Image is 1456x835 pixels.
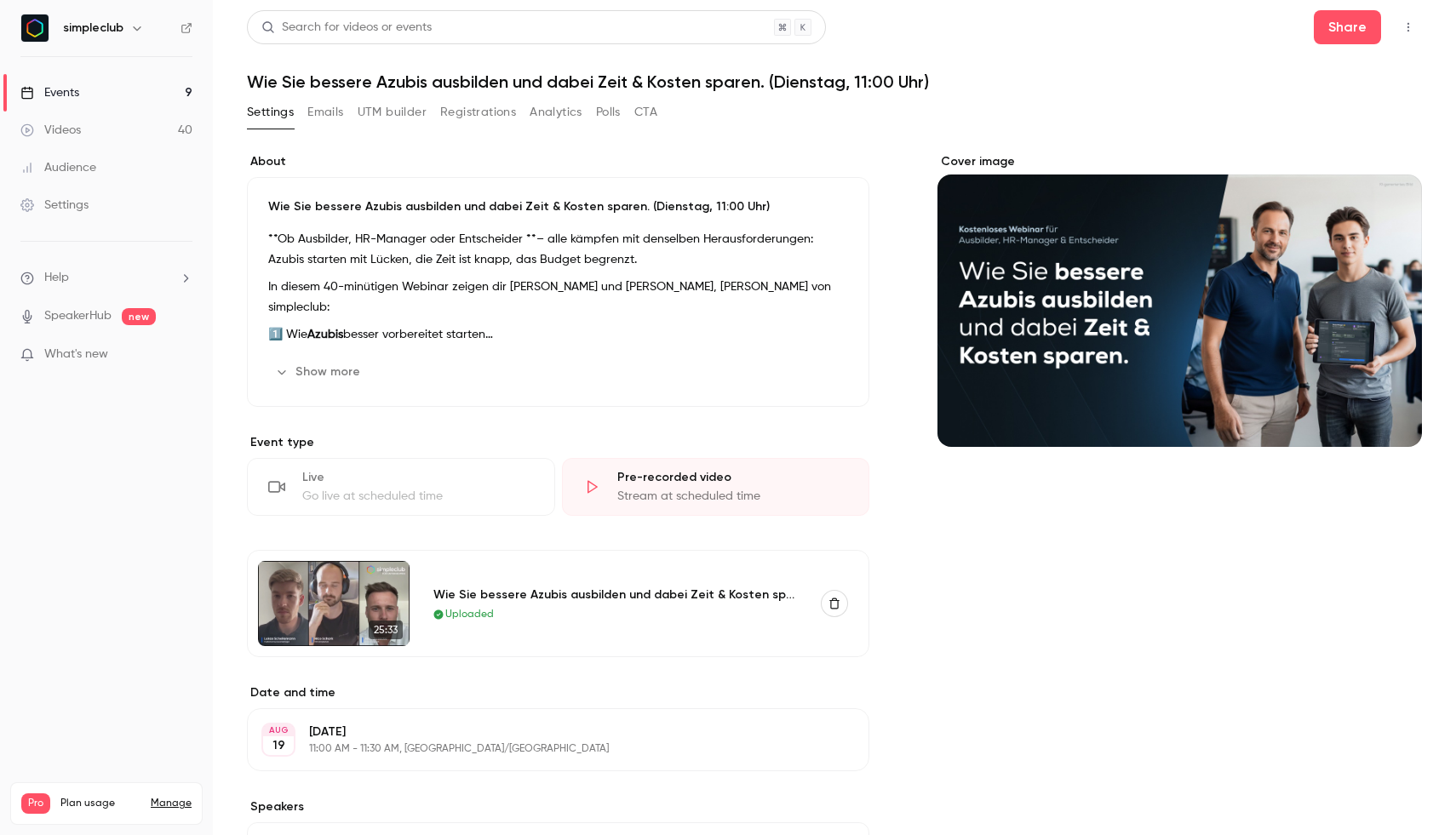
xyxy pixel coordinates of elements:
[247,434,869,451] p: Event type
[358,99,427,126] button: UTM builder
[937,153,1422,447] section: Cover image
[247,458,555,516] div: LiveGo live at scheduled time
[263,724,294,736] div: AUG
[20,197,89,214] div: Settings
[172,347,192,363] iframe: Noticeable Trigger
[21,793,50,814] span: Pro
[20,269,192,287] li: help-dropdown-opener
[268,229,848,270] p: **Ob Ausbilder, HR-Manager oder Entscheider **– alle kämpfen mit denselben Herausforderungen: Azu...
[268,324,848,345] p: 1️⃣ Wie besser vorbereitet starten
[20,84,79,101] div: Events
[261,19,432,37] div: Search for videos or events
[937,153,1422,170] label: Cover image
[44,346,108,363] span: What's new
[433,586,800,603] div: Wie Sie bessere Azubis ausbilden und dabei Zeit & Kosten sparen. (Dienstag, 11:00 Uhr)
[268,358,370,386] button: Show more
[20,122,81,139] div: Videos
[247,153,869,170] label: About
[21,14,49,42] img: simpleclub
[63,20,123,37] h6: simpleclub
[247,71,1422,92] h1: Wie Sie bessere Azubis ausbilden und dabei Zeit & Kosten sparen. (Dienstag, 11:00 Uhr)
[307,329,343,340] strong: Azubis
[445,607,494,622] span: Uploaded
[634,99,657,126] button: CTA
[1314,10,1381,44] button: Share
[302,488,534,505] div: Go live at scheduled time
[562,458,870,516] div: Pre-recorded videoStream at scheduled time
[307,99,343,126] button: Emails
[122,308,156,325] span: new
[530,99,582,126] button: Analytics
[268,198,848,215] p: Wie Sie bessere Azubis ausbilden und dabei Zeit & Kosten sparen. (Dienstag, 11:00 Uhr)
[247,684,869,701] label: Date and time
[44,269,69,287] span: Help
[20,159,96,176] div: Audience
[302,469,534,486] div: Live
[247,99,294,126] button: Settings
[309,723,779,741] p: [DATE]
[369,621,403,639] span: 25:33
[309,742,779,756] p: 11:00 AM - 11:30 AM, [GEOGRAPHIC_DATA]/[GEOGRAPHIC_DATA]
[60,797,140,810] span: Plan usage
[596,99,621,126] button: Polls
[44,307,112,325] a: SpeakerHub
[272,737,285,754] p: 19
[617,469,849,486] div: Pre-recorded video
[440,99,516,126] button: Registrations
[617,488,849,505] div: Stream at scheduled time
[151,797,192,810] a: Manage
[247,798,869,815] label: Speakers
[268,277,848,317] p: In diesem 40-minütigen Webinar zeigen dir [PERSON_NAME] und [PERSON_NAME], [PERSON_NAME] von simp...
